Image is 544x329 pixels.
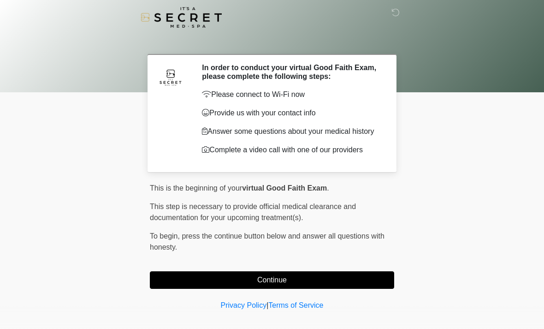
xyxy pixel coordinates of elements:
img: Agent Avatar [157,63,184,91]
h1: ‎ ‎ [143,33,401,50]
a: | [266,301,268,309]
span: press the continue button below and answer all questions with honesty. [150,232,384,251]
span: . [327,184,329,192]
span: This step is necessary to provide official medical clearance and documentation for your upcoming ... [150,203,356,221]
h2: In order to conduct your virtual Good Faith Exam, please complete the following steps: [202,63,380,81]
p: Complete a video call with one of our providers [202,144,380,156]
span: This is the beginning of your [150,184,242,192]
a: Privacy Policy [221,301,267,309]
button: Continue [150,271,394,289]
span: To begin, [150,232,182,240]
p: Answer some questions about your medical history [202,126,380,137]
p: Provide us with your contact info [202,108,380,119]
strong: virtual Good Faith Exam [242,184,327,192]
a: Terms of Service [268,301,323,309]
img: It's A Secret Med Spa Logo [141,7,222,28]
p: Please connect to Wi-Fi now [202,89,380,100]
